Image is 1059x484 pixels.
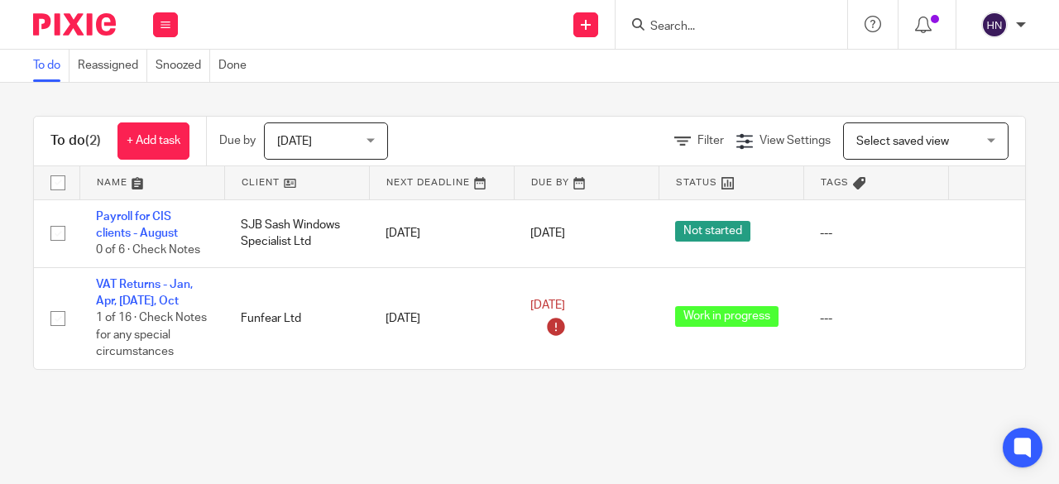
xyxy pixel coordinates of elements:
td: Funfear Ltd [224,267,369,369]
p: Due by [219,132,256,149]
a: + Add task [117,122,189,160]
span: 0 of 6 · Check Notes [96,244,200,256]
h1: To do [50,132,101,150]
input: Search [649,20,798,35]
span: 1 of 16 · Check Notes for any special circumstances [96,313,207,358]
div: --- [820,225,932,242]
div: --- [820,310,932,327]
a: Reassigned [78,50,147,82]
span: View Settings [760,135,831,146]
span: [DATE] [277,136,312,147]
span: Not started [675,221,750,242]
span: Filter [697,135,724,146]
a: To do [33,50,69,82]
span: Work in progress [675,306,779,327]
span: [DATE] [530,228,565,239]
td: [DATE] [369,267,514,369]
span: Select saved view [856,136,949,147]
span: (2) [85,134,101,147]
td: SJB Sash Windows Specialist Ltd [224,199,369,267]
img: Pixie [33,13,116,36]
a: Done [218,50,255,82]
a: Payroll for CIS clients - August [96,211,178,239]
a: VAT Returns - Jan, Apr, [DATE], Oct [96,279,193,307]
span: [DATE] [530,300,565,311]
span: Tags [821,178,849,187]
td: [DATE] [369,199,514,267]
a: Snoozed [156,50,210,82]
img: svg%3E [981,12,1008,38]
